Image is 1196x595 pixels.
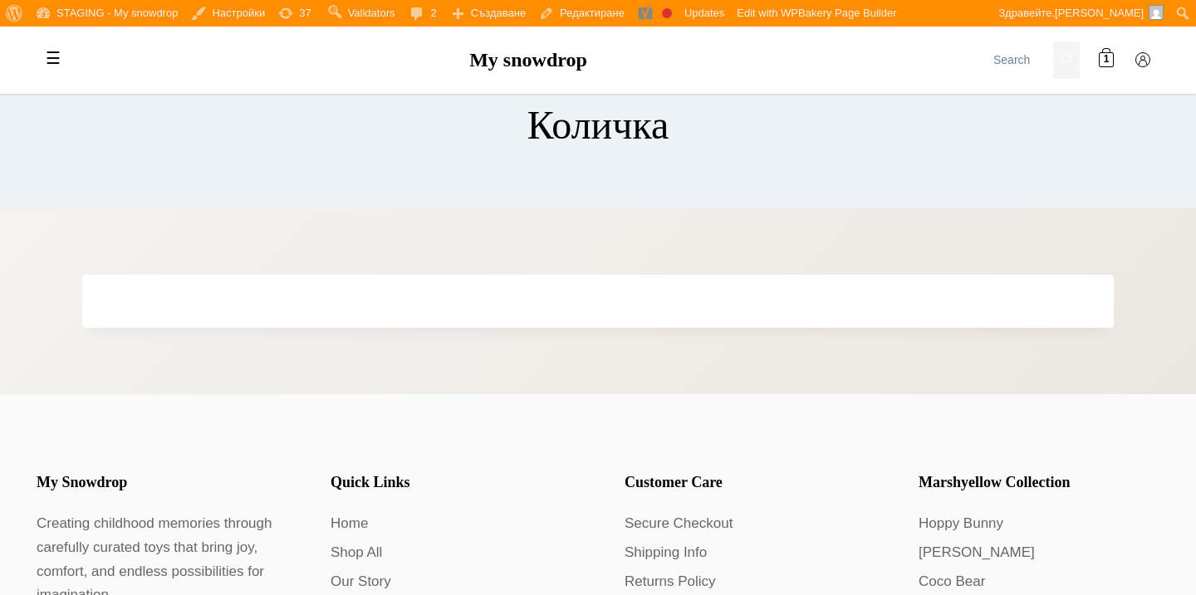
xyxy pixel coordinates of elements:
a: Returns Policy [625,570,865,593]
a: 1 [1090,43,1123,76]
a: My snowdrop [469,49,587,71]
a: Home [331,512,571,534]
a: Shipping Info [625,541,865,563]
h4: Marshyellow Collection [919,474,1159,492]
span: [PERSON_NAME] [1055,7,1144,19]
a: Secure Checkout [625,512,865,534]
a: Hoppy Bunny [919,512,1159,534]
h1: Количка [527,101,669,149]
h4: Customer Care [625,474,865,492]
h4: Quick Links [331,474,571,492]
span: 1 [1104,52,1110,68]
a: Our Story [331,570,571,593]
input: Search [987,41,1053,79]
a: [PERSON_NAME] [919,541,1159,563]
div: Focus keyphrase not set [662,8,672,18]
label: Toggle mobile menu [37,41,70,75]
a: Coco Bear [919,570,1159,593]
h4: My Snowdrop [37,474,277,492]
a: Shop All [331,541,571,563]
